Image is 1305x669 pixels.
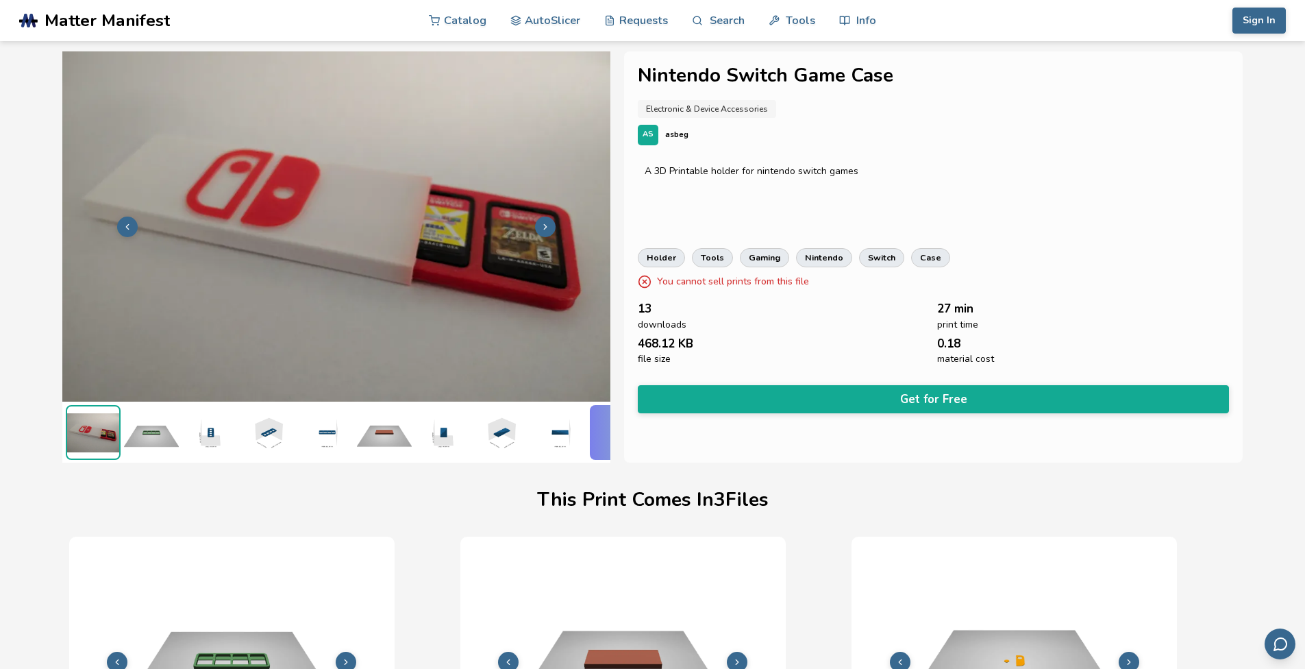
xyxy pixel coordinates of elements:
[796,248,852,267] a: nintendo
[657,274,809,289] p: You cannot sell prints from this file
[911,248,950,267] a: case
[357,405,412,460] img: 2_Print_Preview
[692,248,733,267] a: tools
[182,405,237,460] img: 1_3D_Dimensions
[1232,8,1286,34] button: Sign In
[45,11,170,30] span: Matter Manifest
[937,337,960,350] span: 0.18
[643,130,654,139] span: AS
[937,354,994,365] span: material cost
[638,248,685,267] a: holder
[638,354,671,365] span: file size
[638,65,1230,86] h1: Nintendo Switch Game Case
[1265,629,1295,659] button: Send feedback via email
[537,489,769,511] h1: This Print Comes In 3 File s
[415,405,470,460] img: 2_3D_Dimensions
[638,319,686,330] span: downloads
[937,319,978,330] span: print time
[665,127,688,142] p: asbeg
[473,405,528,460] img: 2_3D_Dimensions
[240,405,295,460] img: 1_3D_Dimensions
[937,302,973,315] span: 27 min
[645,166,1223,177] div: A 3D Printable holder for nintendo switch games
[124,405,179,460] img: 1_Print_Preview
[740,248,789,267] a: gaming
[638,100,776,118] a: Electronic & Device Accessories
[638,385,1230,413] button: Get for Free
[638,302,651,315] span: 13
[638,337,693,350] span: 468.12 KB
[532,405,586,460] img: 2_3D_Dimensions
[859,248,904,267] a: switch
[299,405,353,460] img: 1_3D_Dimensions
